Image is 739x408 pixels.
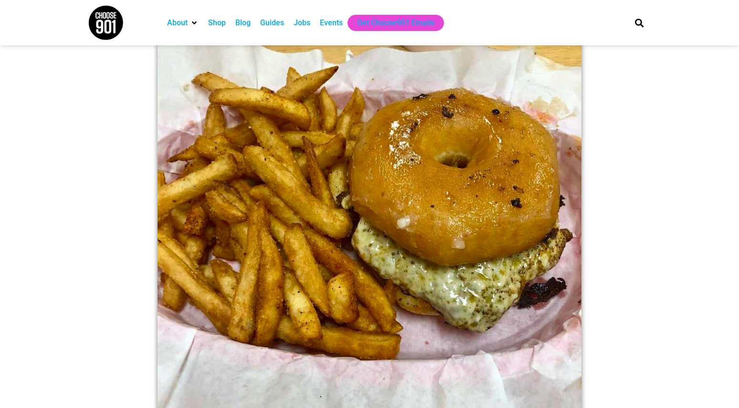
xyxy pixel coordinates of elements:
[632,15,647,31] div: Search
[162,15,203,31] div: About
[162,15,619,31] nav: Main nav
[357,17,434,29] a: Get Choose901 Emails
[235,17,251,29] a: Blog
[260,17,284,29] a: Guides
[294,17,310,29] a: Jobs
[320,17,343,29] a: Events
[208,17,226,29] a: Shop
[167,17,188,29] a: About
